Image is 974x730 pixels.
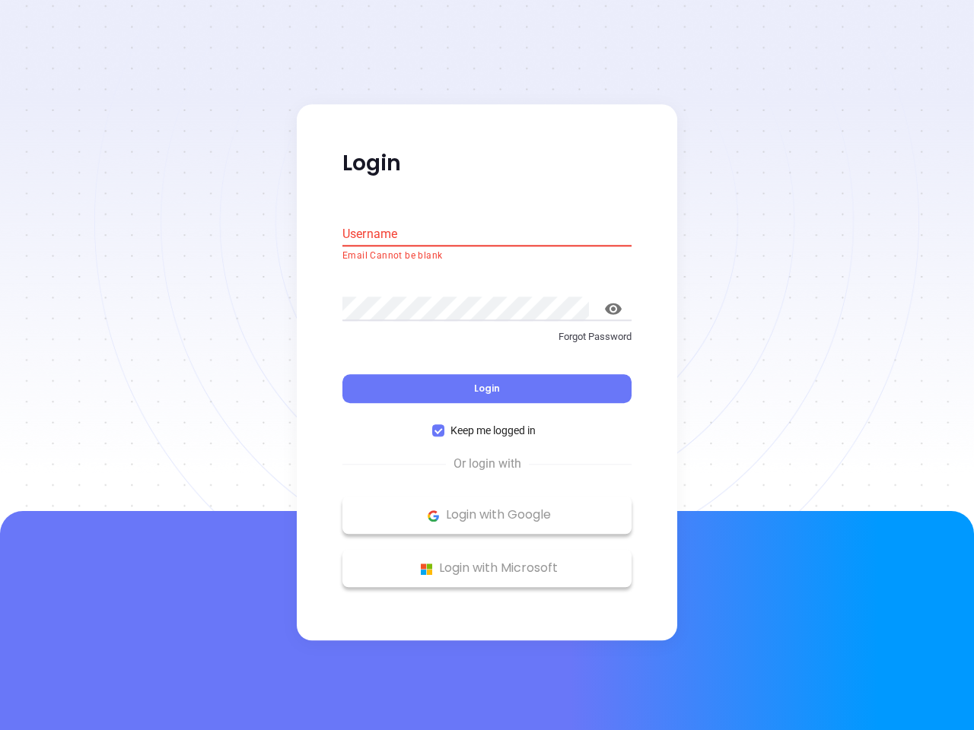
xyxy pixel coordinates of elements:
img: Microsoft Logo [417,560,436,579]
p: Email Cannot be blank [342,249,632,264]
button: toggle password visibility [595,290,632,327]
p: Login with Google [350,504,624,527]
p: Forgot Password [342,329,632,344]
span: Login [474,382,500,395]
span: Or login with [446,455,529,474]
p: Login [342,150,632,177]
button: Microsoft Logo Login with Microsoft [342,550,632,588]
span: Keep me logged in [444,423,542,440]
button: Login [342,375,632,404]
img: Google Logo [424,506,443,525]
a: Forgot Password [342,329,632,357]
button: Google Logo Login with Google [342,497,632,535]
p: Login with Microsoft [350,557,624,580]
